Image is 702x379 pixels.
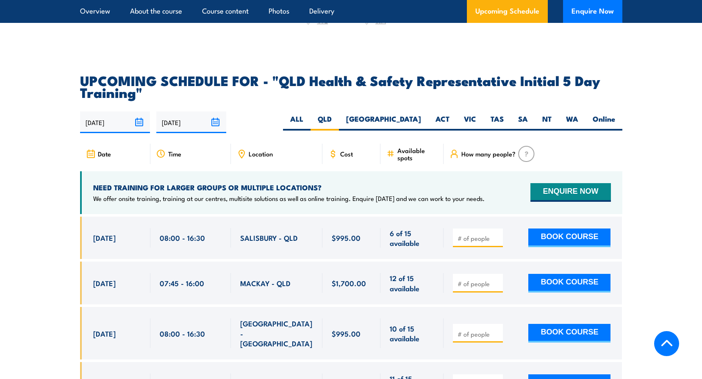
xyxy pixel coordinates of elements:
span: Location [249,150,273,157]
button: ENQUIRE NOW [530,183,610,202]
span: MACKAY - QLD [240,278,291,288]
input: From date [80,111,150,133]
span: $995.00 [332,329,361,338]
input: # of people [458,330,500,338]
label: QLD [311,114,339,131]
input: To date [156,111,226,133]
span: [DATE] [93,233,116,242]
h2: UPCOMING SCHEDULE FOR - "QLD Health & Safety Representative Initial 5 Day Training" [80,74,622,98]
span: Cost [340,150,353,157]
span: 07:45 - 16:00 [160,278,204,288]
span: 10 of 15 available [390,323,434,343]
input: # of people [458,234,500,242]
p: We offer onsite training, training at our centres, multisite solutions as well as online training... [93,194,485,203]
button: BOOK COURSE [528,229,610,247]
span: 6 of 15 available [390,228,434,248]
button: BOOK COURSE [528,274,610,293]
span: Available spots [397,147,438,161]
span: $995.00 [332,233,361,242]
span: How many people? [461,150,516,157]
span: SALISBURY - QLD [240,233,298,242]
label: NT [535,114,559,131]
label: TAS [483,114,511,131]
span: [GEOGRAPHIC_DATA] - [GEOGRAPHIC_DATA] [240,318,313,348]
label: SA [511,114,535,131]
label: VIC [457,114,483,131]
label: Online [585,114,622,131]
label: ACT [428,114,457,131]
span: [DATE] [93,278,116,288]
label: WA [559,114,585,131]
span: 08:00 - 16:30 [160,233,205,242]
label: ALL [283,114,311,131]
span: [DATE] [93,329,116,338]
input: # of people [458,279,500,288]
button: BOOK COURSE [528,324,610,343]
span: $1,700.00 [332,278,366,288]
label: [GEOGRAPHIC_DATA] [339,114,428,131]
span: Time [168,150,181,157]
span: 12 of 15 available [390,273,434,293]
span: Date [98,150,111,157]
span: 08:00 - 16:30 [160,329,205,338]
h4: NEED TRAINING FOR LARGER GROUPS OR MULTIPLE LOCATIONS? [93,183,485,192]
